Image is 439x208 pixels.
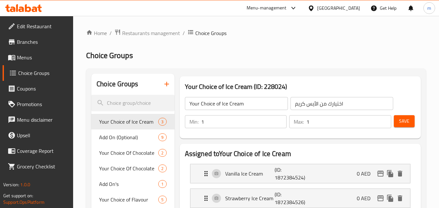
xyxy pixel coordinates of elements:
[97,79,138,89] h2: Choice Groups
[159,150,166,156] span: 2
[17,85,68,92] span: Coupons
[17,22,68,30] span: Edit Restaurant
[17,54,68,61] span: Menus
[3,81,73,96] a: Coupons
[99,149,158,157] span: Your Choice Of Chocolate
[99,118,158,126] span: Your Choice of Ice Cream
[158,149,166,157] div: Choices
[86,48,133,63] span: Choice Groups
[159,181,166,187] span: 1
[275,190,308,206] p: (ID: 1872384526)
[122,29,180,37] span: Restaurants management
[399,117,409,125] span: Save
[158,133,166,141] div: Choices
[159,197,166,203] span: 5
[158,118,166,126] div: Choices
[394,115,415,127] button: Save
[17,100,68,108] span: Promotions
[158,180,166,188] div: Choices
[376,169,385,178] button: edit
[91,161,174,176] div: Your Choice Of Chocolate2
[99,133,158,141] span: Add On (Optional)
[159,134,166,141] span: 9
[185,161,416,186] li: Expand
[99,165,158,172] span: Your Choice Of Chocolate
[159,165,166,172] span: 2
[183,29,185,37] li: /
[225,170,275,177] p: Vanilla Ice Cream
[91,129,174,145] div: Add On (Optional)9
[3,112,73,128] a: Menu disclaimer
[110,29,112,37] li: /
[158,165,166,172] div: Choices
[185,81,416,92] h3: Your Choice of Ice Cream (ID: 228024)
[294,118,304,126] p: Max:
[17,131,68,139] span: Upsell
[385,169,395,178] button: duplicate
[3,159,73,174] a: Grocery Checklist
[3,143,73,159] a: Coverage Report
[395,169,405,178] button: delete
[99,180,158,188] span: Add On's
[86,29,107,37] a: Home
[3,18,73,34] a: Edit Restaurant
[3,96,73,112] a: Promotions
[357,170,376,177] p: 0 AED
[376,193,385,203] button: edit
[357,194,376,202] p: 0 AED
[247,4,287,12] div: Menu-management
[190,164,410,183] div: Expand
[317,5,360,12] div: [GEOGRAPHIC_DATA]
[3,65,73,81] a: Choice Groups
[20,180,30,189] span: 1.0.0
[114,29,180,37] a: Restaurants management
[17,38,68,46] span: Branches
[99,196,158,203] span: Your Choice of Flavour
[17,116,68,124] span: Menu disclaimer
[3,191,33,200] span: Get support on:
[275,166,308,181] p: (ID: 1872384524)
[3,34,73,50] a: Branches
[158,196,166,203] div: Choices
[185,149,416,159] h2: Assigned to Your Choice of Ice Cream
[225,194,275,202] p: Strawberry Ice Cream
[3,128,73,143] a: Upsell
[190,189,410,208] div: Expand
[395,193,405,203] button: delete
[91,192,174,207] div: Your Choice of Flavour5
[91,95,174,111] input: search
[385,193,395,203] button: duplicate
[3,198,45,206] a: Support.OpsPlatform
[195,29,226,37] span: Choice Groups
[17,163,68,170] span: Grocery Checklist
[91,145,174,161] div: Your Choice Of Chocolate2
[3,180,19,189] span: Version:
[91,176,174,192] div: Add On's1
[18,69,68,77] span: Choice Groups
[91,114,174,129] div: Your Choice of Ice Cream3
[159,119,166,125] span: 3
[189,118,199,126] p: Min:
[86,29,426,37] nav: breadcrumb
[3,50,73,65] a: Menus
[427,5,431,12] span: m
[17,147,68,155] span: Coverage Report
